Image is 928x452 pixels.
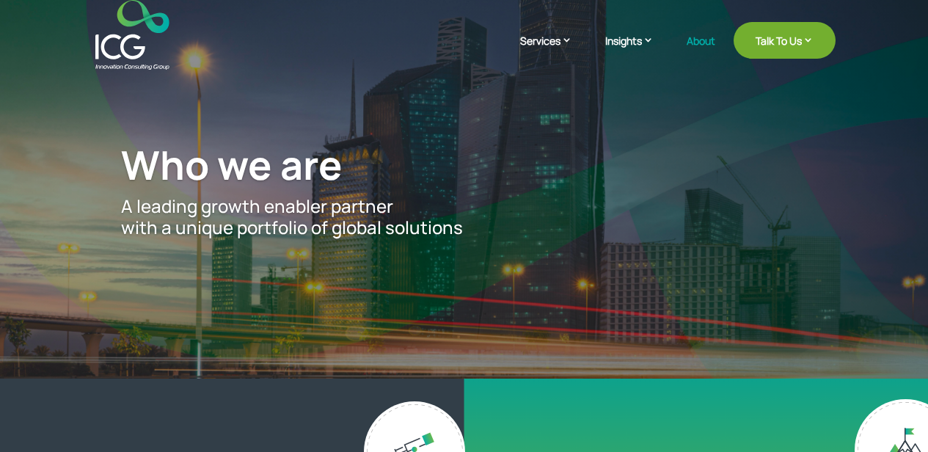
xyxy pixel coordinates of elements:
[121,137,343,192] span: Who we are
[605,33,668,70] a: Insights
[855,382,928,452] iframe: Chat Widget
[121,196,807,238] p: A leading growth enabler partner with a unique portfolio of global solutions
[687,35,715,70] a: About
[520,33,587,70] a: Services
[734,22,836,59] a: Talk To Us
